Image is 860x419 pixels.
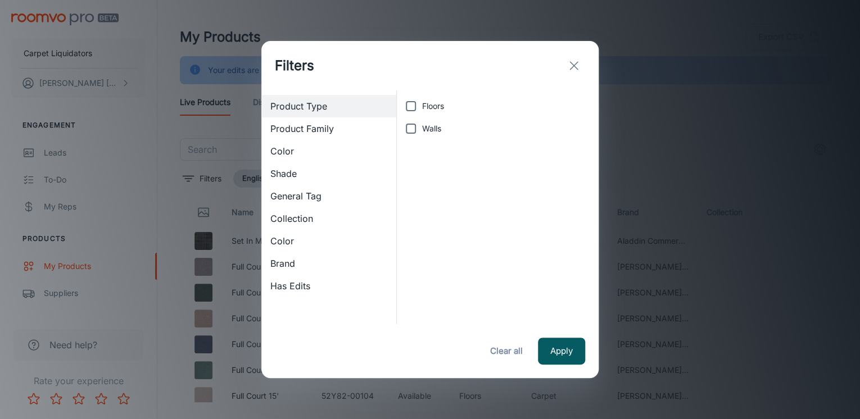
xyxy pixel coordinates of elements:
[270,279,387,293] span: Has Edits
[270,99,387,113] span: Product Type
[261,207,396,230] div: Collection
[275,56,314,76] h1: Filters
[261,275,396,297] div: Has Edits
[270,189,387,203] span: General Tag
[270,122,387,135] span: Product Family
[563,54,585,77] button: exit
[261,140,396,162] div: Color
[270,212,387,225] span: Collection
[261,252,396,275] div: Brand
[261,117,396,140] div: Product Family
[422,122,441,135] span: Walls
[261,162,396,185] div: Shade
[270,234,387,248] span: Color
[270,257,387,270] span: Brand
[484,338,529,365] button: Clear all
[538,338,585,365] button: Apply
[261,185,396,207] div: General Tag
[261,230,396,252] div: Color
[270,144,387,158] span: Color
[270,167,387,180] span: Shade
[261,95,396,117] div: Product Type
[422,100,444,112] span: Floors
